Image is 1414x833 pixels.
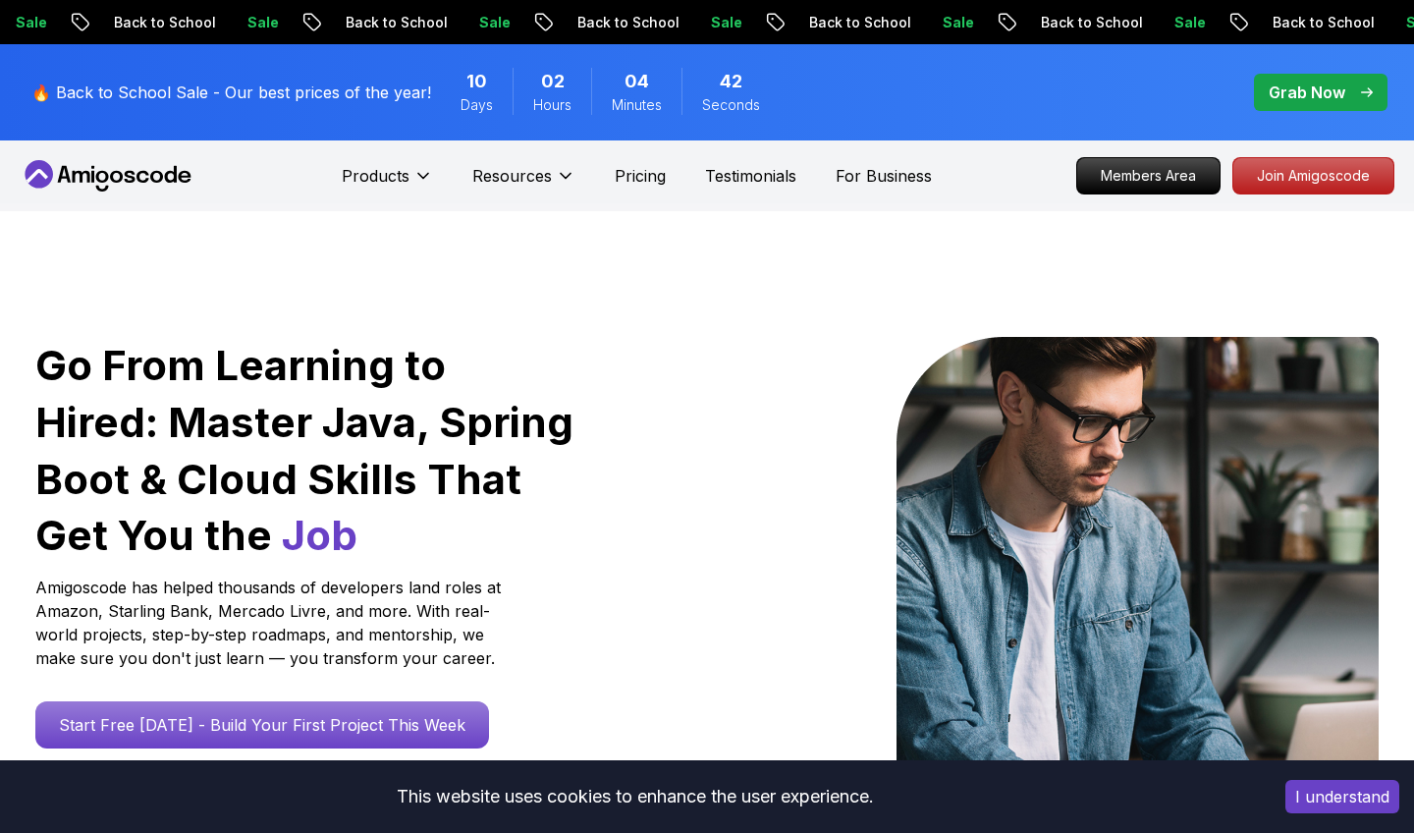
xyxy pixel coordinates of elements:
span: Minutes [612,95,662,115]
p: Sale [450,13,513,32]
span: Job [282,510,357,560]
p: Back to School [548,13,681,32]
p: Back to School [1011,13,1145,32]
p: Resources [472,164,552,188]
span: Seconds [702,95,760,115]
p: Products [342,164,409,188]
p: 🔥 Back to School Sale - Our best prices of the year! [31,81,431,104]
p: Sale [218,13,281,32]
button: Products [342,164,433,203]
button: Resources [472,164,575,203]
button: Accept cookies [1285,780,1399,813]
h1: Go From Learning to Hired: Master Java, Spring Boot & Cloud Skills That Get You the [35,337,576,564]
p: Amigoscode has helped thousands of developers land roles at Amazon, Starling Bank, Mercado Livre,... [35,576,507,670]
a: Start Free [DATE] - Build Your First Project This Week [35,701,489,749]
span: 4 Minutes [625,68,649,95]
p: Sale [913,13,976,32]
p: Join Amigoscode [1233,158,1393,194]
a: Members Area [1076,157,1221,194]
span: 10 Days [466,68,487,95]
p: Back to School [316,13,450,32]
p: Sale [1145,13,1208,32]
div: This website uses cookies to enhance the user experience. [15,775,1256,818]
p: Back to School [780,13,913,32]
a: For Business [836,164,932,188]
a: Testimonials [705,164,796,188]
span: 2 Hours [541,68,565,95]
p: Members Area [1077,158,1220,194]
p: Back to School [84,13,218,32]
a: Join Amigoscode [1232,157,1394,194]
p: Grab Now [1269,81,1345,104]
a: Pricing [615,164,666,188]
p: Back to School [1243,13,1377,32]
span: 42 Seconds [720,68,742,95]
span: Days [461,95,493,115]
p: Sale [681,13,744,32]
span: Hours [533,95,571,115]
